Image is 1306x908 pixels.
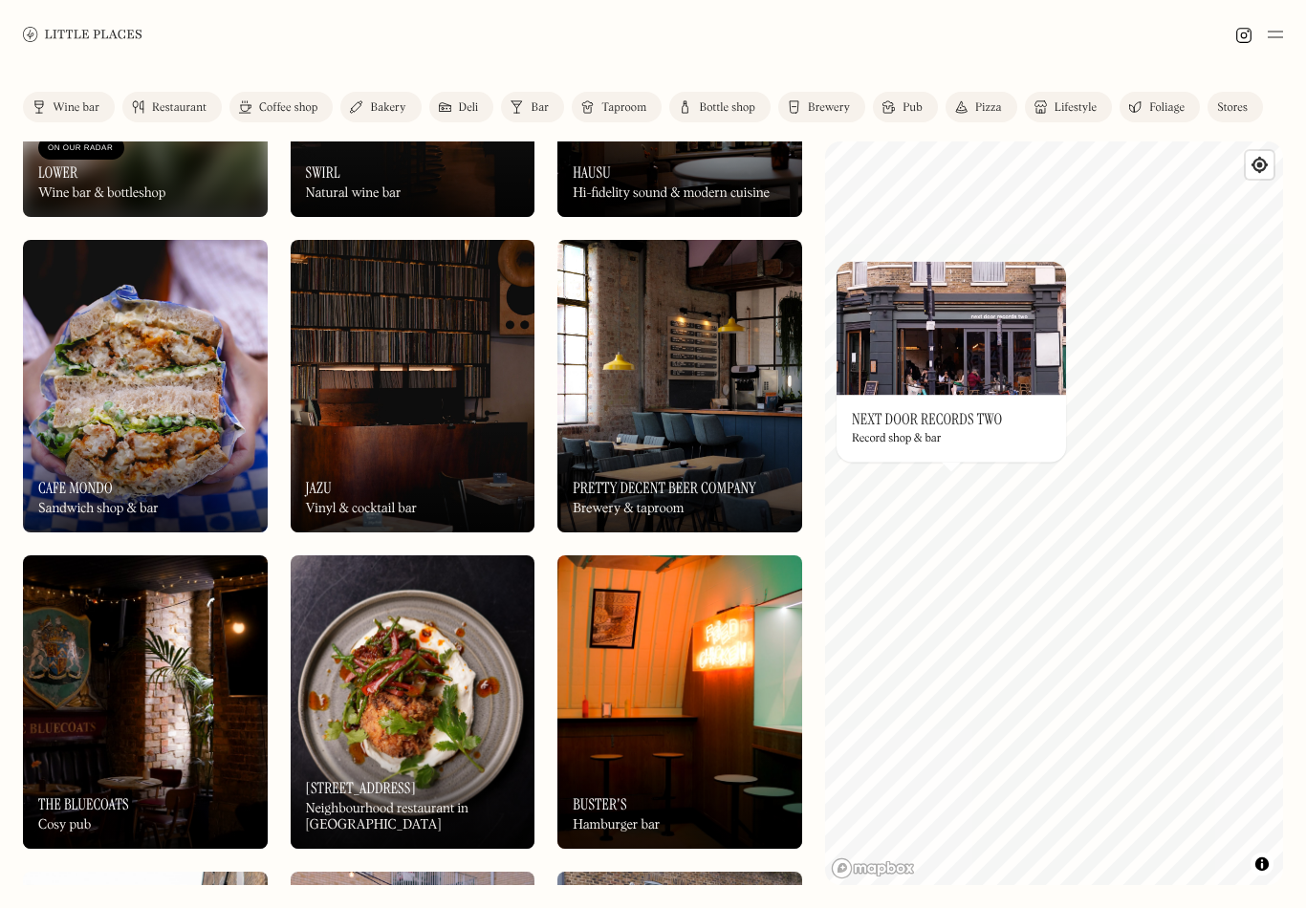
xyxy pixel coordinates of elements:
div: Bar [531,102,549,114]
a: 10 Greek Street10 Greek Street[STREET_ADDRESS]Neighbourhood restaurant in [GEOGRAPHIC_DATA] [291,555,535,849]
a: Pretty Decent Beer CompanyPretty Decent Beer CompanyPretty Decent Beer CompanyBrewery & taproom [557,240,802,533]
div: Pub [903,102,923,114]
div: Pizza [975,102,1002,114]
img: Jazu [291,240,535,533]
button: Find my location [1246,151,1273,179]
div: Hamburger bar [573,817,660,833]
a: JazuJazuJazuVinyl & cocktail bar [291,240,535,533]
div: Stores [1217,102,1248,114]
a: Restaurant [122,92,222,122]
div: Natural wine bar [306,185,402,202]
h3: [STREET_ADDRESS] [306,779,416,797]
img: The Bluecoats [23,555,268,849]
div: Wine bar [53,102,99,114]
div: Wine bar & bottleshop [38,185,165,202]
a: Wine bar [23,92,115,122]
div: Cosy pub [38,817,91,833]
a: Bakery [340,92,421,122]
a: Bottle shop [669,92,771,122]
h3: Cafe Mondo [38,479,113,497]
a: Lifestyle [1025,92,1112,122]
h3: Hausu [573,163,611,182]
h3: Pretty Decent Beer Company [573,479,756,497]
a: Pub [873,92,938,122]
div: Bottle shop [699,102,755,114]
div: Neighbourhood restaurant in [GEOGRAPHIC_DATA] [306,801,520,833]
img: Cafe Mondo [23,240,268,533]
h3: The Bluecoats [38,795,129,813]
div: Restaurant [152,102,207,114]
div: Vinyl & cocktail bar [306,501,418,517]
a: Coffee shop [229,92,333,122]
div: Coffee shop [259,102,317,114]
div: Lifestyle [1055,102,1097,114]
div: Deli [459,102,479,114]
a: Mapbox homepage [831,857,915,879]
h3: Next Door Records Two [852,410,1002,428]
h3: Jazu [306,479,332,497]
a: Cafe MondoCafe MondoCafe MondoSandwich shop & bar [23,240,268,533]
div: Hi-fidelity sound & modern cuisine [573,185,770,202]
div: Taproom [601,102,646,114]
a: Pizza [946,92,1017,122]
div: Foliage [1149,102,1185,114]
h3: Lower [38,163,77,182]
div: Bakery [370,102,405,114]
a: Stores [1208,92,1263,122]
a: Buster'sBuster'sBuster'sHamburger bar [557,555,802,849]
div: Record shop & bar [852,433,941,446]
button: Toggle attribution [1251,853,1273,876]
div: Sandwich shop & bar [38,501,159,517]
img: Buster's [557,555,802,849]
div: Brewery [808,102,850,114]
a: Brewery [778,92,865,122]
a: Bar [501,92,564,122]
a: Taproom [572,92,662,122]
a: Foliage [1120,92,1200,122]
img: 10 Greek Street [291,555,535,849]
a: Deli [429,92,494,122]
span: Toggle attribution [1256,854,1268,875]
a: Next Door Records TwoNext Door Records TwoNext Door Records TwoRecord shop & bar [837,261,1066,462]
img: Pretty Decent Beer Company [557,240,802,533]
img: Next Door Records Two [837,261,1066,395]
div: Brewery & taproom [573,501,684,517]
a: The BluecoatsThe BluecoatsThe BluecoatsCosy pub [23,555,268,849]
div: On Our Radar [48,139,115,158]
h3: Buster's [573,795,626,813]
h3: Swirl [306,163,340,182]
